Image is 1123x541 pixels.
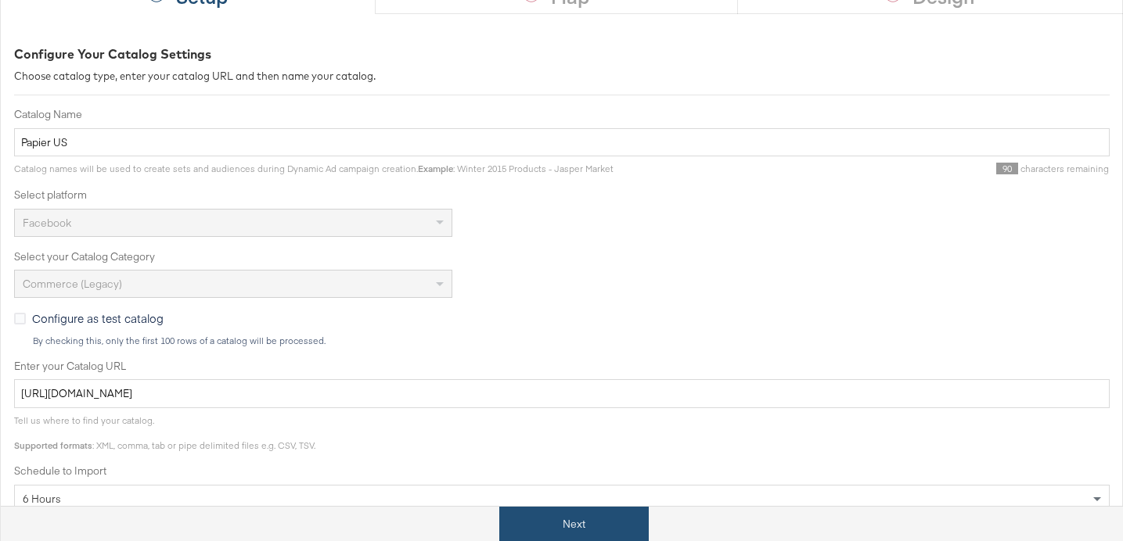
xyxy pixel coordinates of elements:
[14,414,315,451] span: Tell us where to find your catalog. : XML, comma, tab or pipe delimited files e.g. CSV, TSV.
[32,310,164,326] span: Configure as test catalog
[23,277,122,291] span: Commerce (Legacy)
[996,163,1018,174] span: 90
[14,439,92,451] strong: Supported formats
[14,188,1110,202] label: Select platform
[14,359,1110,374] label: Enter your Catalog URL
[14,69,1110,84] div: Choose catalog type, enter your catalog URL and then name your catalog.
[14,379,1110,408] input: Enter Catalog URL, e.g. http://www.example.com/products.xml
[418,163,453,174] strong: Example
[23,492,61,506] span: 6 hours
[14,163,614,174] span: Catalog names will be used to create sets and audiences during Dynamic Ad campaign creation. : Wi...
[14,249,1110,264] label: Select your Catalog Category
[23,216,71,230] span: Facebook
[14,128,1110,157] input: Name your catalog e.g. My Dynamic Product Catalog
[614,163,1110,175] div: characters remaining
[14,45,1110,63] div: Configure Your Catalog Settings
[32,335,1110,346] div: By checking this, only the first 100 rows of a catalog will be processed.
[14,464,1110,478] label: Schedule to Import
[14,107,1110,122] label: Catalog Name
